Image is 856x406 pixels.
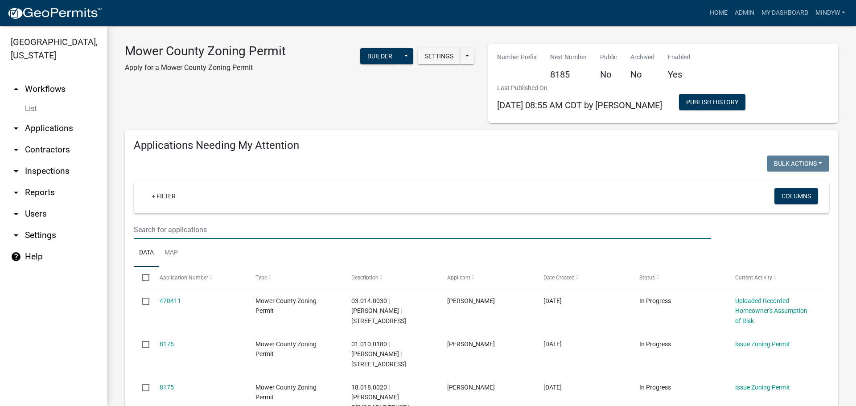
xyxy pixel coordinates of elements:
[144,188,183,204] a: + Filter
[774,188,818,204] button: Columns
[668,53,690,62] p: Enabled
[11,123,21,134] i: arrow_drop_down
[11,187,21,198] i: arrow_drop_down
[497,53,537,62] p: Number Prefix
[447,384,495,391] span: Jay Peterson
[812,4,849,21] a: mindyw
[543,384,562,391] span: 08/18/2025
[351,297,406,325] span: 03.014.0030 | LENHART MELINDA | 19305 790TH AVE
[160,384,174,391] a: 8175
[631,267,727,288] datatable-header-cell: Status
[11,166,21,176] i: arrow_drop_down
[447,340,495,348] span: David Lagerstedt
[447,297,495,304] span: Alan Lenhart
[758,4,812,21] a: My Dashboard
[11,84,21,94] i: arrow_drop_up
[439,267,535,288] datatable-header-cell: Applicant
[160,275,208,281] span: Application Number
[159,239,183,267] a: Map
[360,48,399,64] button: Builder
[125,44,286,59] h3: Mower County Zoning Permit
[125,62,286,73] p: Apply for a Mower County Zoning Permit
[497,83,662,93] p: Last Published On
[247,267,343,288] datatable-header-cell: Type
[767,156,829,172] button: Bulk Actions
[497,100,662,111] span: [DATE] 08:55 AM CDT by [PERSON_NAME]
[735,384,790,391] a: Issue Zoning Permit
[735,297,807,325] a: Uploaded Recorded Homeowner's Assumption of Risk
[255,340,317,358] span: Mower County Zoning Permit
[418,48,461,64] button: Settings
[543,340,562,348] span: 08/20/2025
[639,384,671,391] span: In Progress
[447,275,470,281] span: Applicant
[543,275,575,281] span: Date Created
[600,53,617,62] p: Public
[11,209,21,219] i: arrow_drop_down
[255,275,267,281] span: Type
[11,251,21,262] i: help
[151,267,247,288] datatable-header-cell: Application Number
[255,384,317,401] span: Mower County Zoning Permit
[630,69,654,80] h5: No
[11,230,21,241] i: arrow_drop_down
[639,340,671,348] span: In Progress
[668,69,690,80] h5: Yes
[679,94,745,110] button: Publish History
[630,53,654,62] p: Archived
[134,239,159,267] a: Data
[11,144,21,155] i: arrow_drop_down
[255,297,317,315] span: Mower County Zoning Permit
[600,69,617,80] h5: No
[134,267,151,288] datatable-header-cell: Select
[639,297,671,304] span: In Progress
[543,297,562,304] span: 08/28/2025
[639,275,655,281] span: Status
[679,99,745,107] wm-modal-confirm: Workflow Publish History
[160,340,174,348] a: 8176
[550,53,587,62] p: Next Number
[735,275,772,281] span: Current Activity
[550,69,587,80] h5: 8185
[160,297,181,304] a: 470411
[735,340,790,348] a: Issue Zoning Permit
[343,267,439,288] datatable-header-cell: Description
[134,139,829,152] h4: Applications Needing My Attention
[731,4,758,21] a: Admin
[351,275,379,281] span: Description
[727,267,823,288] datatable-header-cell: Current Activity
[706,4,731,21] a: Home
[134,221,711,239] input: Search for applications
[351,340,406,368] span: 01.010.0180 | LAGERSTEDT DAVID L | 14846 STATE HWY 56
[535,267,630,288] datatable-header-cell: Date Created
